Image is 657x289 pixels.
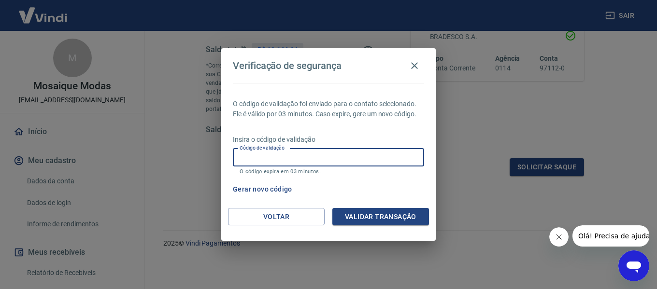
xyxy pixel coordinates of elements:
span: Olá! Precisa de ajuda? [6,7,81,14]
iframe: Botão para abrir a janela de mensagens [618,250,649,281]
button: Voltar [228,208,325,226]
button: Gerar novo código [229,180,296,198]
button: Validar transação [332,208,429,226]
p: O código expira em 03 minutos. [240,168,417,175]
iframe: Fechar mensagem [549,227,569,247]
h4: Verificação de segurança [233,60,342,71]
iframe: Mensagem da empresa [572,225,649,247]
label: Código de validação [240,144,285,151]
p: O código de validação foi enviado para o contato selecionado. Ele é válido por 03 minutos. Caso e... [233,99,424,119]
p: Insira o código de validação [233,135,424,145]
